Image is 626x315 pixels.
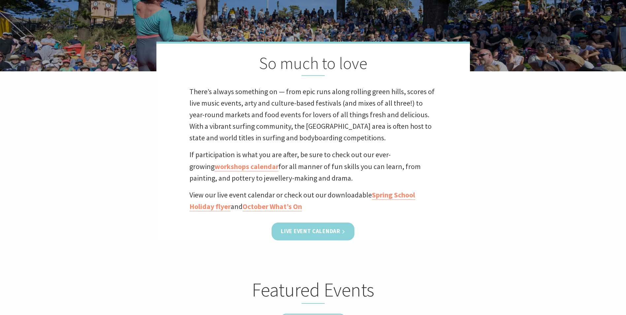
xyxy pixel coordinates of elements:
h2: Featured Events [184,278,443,304]
a: October What’s On [243,202,302,211]
h2: So much to love [189,53,437,76]
a: workshops calendar [214,162,279,171]
p: There’s always something on — from epic runs along rolling green hills, scores of live music even... [189,86,437,144]
p: View our live event calendar or check out our downloadable and [189,189,437,212]
p: If participation is what you are after, be sure to check out our ever-growing for all manner of f... [189,149,437,184]
a: Live Event Calendar [272,223,354,240]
